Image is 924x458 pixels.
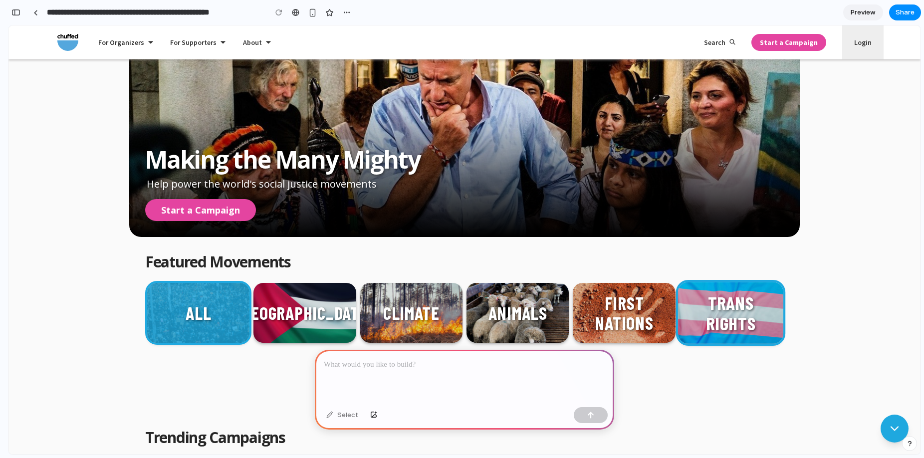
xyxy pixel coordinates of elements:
[245,257,347,317] button: [GEOGRAPHIC_DATA]
[137,228,282,245] h2: Featured Movements
[212,261,381,313] p: [GEOGRAPHIC_DATA]
[564,251,667,323] p: First Nations
[743,8,818,26] a: Start a Campaign
[137,257,775,371] div: All movements
[564,257,667,317] button: First Nations
[137,403,277,421] h2: Trending Campaigns
[846,9,863,24] a: Login
[670,250,775,324] p: Trans Rights
[464,261,555,313] p: Animals
[889,4,921,20] button: Share
[162,9,218,24] button: For Supporters
[234,9,263,24] button: About
[872,389,900,417] button: Scroll to main content
[670,256,775,318] button: Trans Rights
[137,152,368,166] p: Help power the world's social justice movements
[359,261,447,313] p: Climate
[851,7,876,17] span: Preview
[458,257,560,317] button: Animals
[137,174,247,196] div: Hero section actions
[137,174,247,196] a: Start a Campaign
[90,9,146,24] button: For Organizers
[695,9,727,24] label: Search
[843,4,883,20] a: Preview
[137,117,412,152] h1: Making the Many Mighty
[896,7,915,17] span: Share
[352,257,454,317] button: Climate
[420,349,492,371] button: + 13 More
